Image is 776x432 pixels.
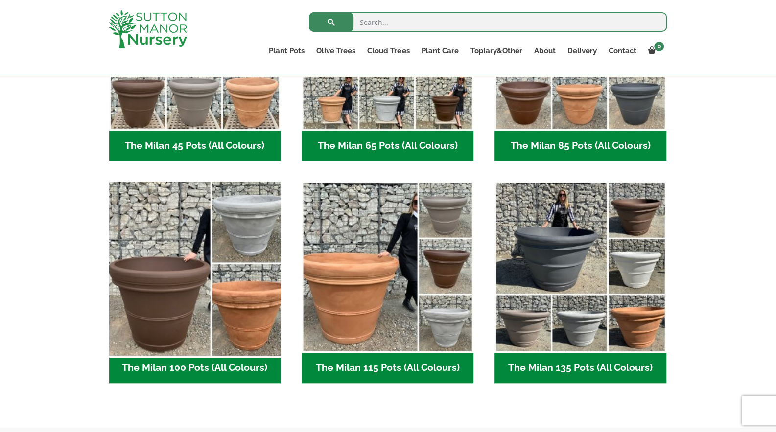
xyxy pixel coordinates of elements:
input: Search... [309,12,667,32]
h2: The Milan 135 Pots (All Colours) [494,353,666,383]
a: Contact [602,44,642,58]
a: Visit product category The Milan 100 Pots (All Colours) [109,182,281,383]
a: Visit product category The Milan 115 Pots (All Colours) [302,182,473,383]
img: The Milan 115 Pots (All Colours) [302,182,473,353]
h2: The Milan 85 Pots (All Colours) [494,131,666,161]
a: 0 [642,44,667,58]
h2: The Milan 100 Pots (All Colours) [109,353,281,383]
a: Plant Care [415,44,464,58]
img: The Milan 135 Pots (All Colours) [494,182,666,353]
a: Cloud Trees [361,44,415,58]
a: Visit product category The Milan 135 Pots (All Colours) [494,182,666,383]
a: Topiary&Other [464,44,528,58]
img: logo [109,10,187,48]
a: Olive Trees [310,44,361,58]
h2: The Milan 45 Pots (All Colours) [109,131,281,161]
a: Plant Pots [263,44,310,58]
h2: The Milan 65 Pots (All Colours) [302,131,473,161]
h2: The Milan 115 Pots (All Colours) [302,353,473,383]
a: About [528,44,561,58]
span: 0 [654,42,664,51]
img: The Milan 100 Pots (All Colours) [105,177,285,357]
a: Delivery [561,44,602,58]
